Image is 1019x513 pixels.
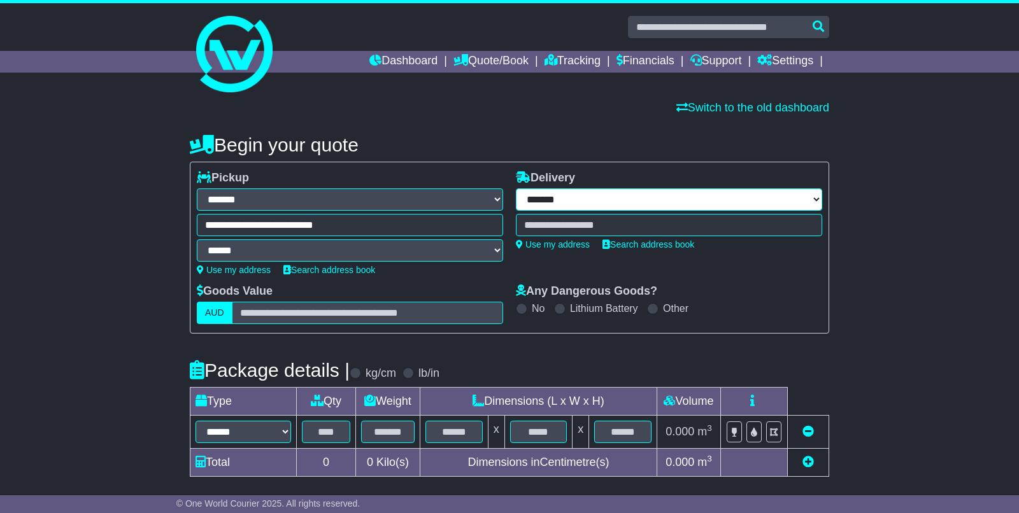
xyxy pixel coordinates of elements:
[297,388,356,416] td: Qty
[697,425,712,438] span: m
[197,265,271,275] a: Use my address
[516,239,590,249] a: Use my address
[283,265,375,275] a: Search address book
[697,456,712,468] span: m
[356,388,420,416] td: Weight
[297,449,356,477] td: 0
[666,425,694,438] span: 0.000
[602,239,694,249] a: Search address book
[616,51,674,73] a: Financials
[367,456,373,468] span: 0
[356,449,420,477] td: Kilo(s)
[690,51,742,73] a: Support
[532,302,545,314] label: No
[516,285,657,299] label: Any Dangerous Goods?
[488,416,504,449] td: x
[663,302,688,314] label: Other
[190,388,297,416] td: Type
[453,51,529,73] a: Quote/Book
[176,498,360,509] span: © One World Courier 2025. All rights reserved.
[573,416,589,449] td: x
[418,367,439,381] label: lb/in
[420,449,657,477] td: Dimensions in Centimetre(s)
[516,171,575,185] label: Delivery
[666,456,694,468] span: 0.000
[190,134,829,155] h4: Begin your quote
[190,449,297,477] td: Total
[707,423,712,433] sup: 3
[197,171,249,185] label: Pickup
[369,51,438,73] a: Dashboard
[802,456,814,468] a: Add new item
[366,367,396,381] label: kg/cm
[757,51,813,73] a: Settings
[802,425,814,438] a: Remove this item
[657,388,720,416] td: Volume
[545,51,601,73] a: Tracking
[676,101,829,114] a: Switch to the old dashboard
[190,360,350,381] h4: Package details |
[707,454,712,463] sup: 3
[420,388,657,416] td: Dimensions (L x W x H)
[570,302,638,314] label: Lithium Battery
[197,302,232,324] label: AUD
[197,285,273,299] label: Goods Value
